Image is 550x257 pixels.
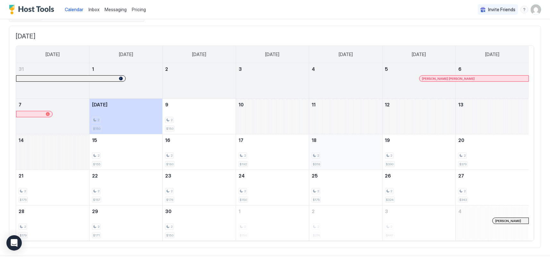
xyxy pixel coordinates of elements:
[412,52,426,57] span: [DATE]
[166,162,173,166] span: $160
[16,99,89,111] a: September 7, 2025
[46,52,60,57] span: [DATE]
[236,170,309,205] td: September 24, 2025
[89,99,162,134] td: September 8, 2025
[92,209,98,214] span: 29
[163,63,236,99] td: September 2, 2025
[458,209,461,214] span: 4
[422,77,526,81] div: [PERSON_NAME] [PERSON_NAME]
[312,102,316,107] span: 11
[265,52,279,57] span: [DATE]
[309,205,382,217] a: October 2, 2025
[97,118,99,122] span: 2
[240,198,247,202] span: $150
[456,134,529,170] td: September 20, 2025
[239,137,243,143] span: 17
[89,205,162,241] td: September 29, 2025
[456,99,529,111] a: September 13, 2025
[163,134,235,146] a: September 16, 2025
[119,52,133,57] span: [DATE]
[65,7,83,12] span: Calendar
[24,225,26,229] span: 2
[92,173,98,178] span: 22
[479,46,506,63] a: Saturday
[309,63,382,99] td: September 4, 2025
[464,189,466,193] span: 2
[93,198,100,202] span: $157
[16,170,89,182] a: September 21, 2025
[113,46,140,63] a: Monday
[459,198,467,202] span: $343
[385,173,391,178] span: 26
[20,198,27,202] span: $175
[495,219,526,223] div: [PERSON_NAME]
[89,63,162,75] a: September 1, 2025
[97,189,99,193] span: 2
[239,173,245,178] span: 24
[89,170,162,182] a: September 22, 2025
[383,170,455,182] a: September 26, 2025
[16,99,89,134] td: September 7, 2025
[166,198,173,202] span: $176
[97,225,99,229] span: 2
[16,134,89,170] td: September 14, 2025
[312,66,315,72] span: 4
[165,137,170,143] span: 16
[93,127,100,131] span: $150
[456,134,529,146] a: September 20, 2025
[386,198,394,202] span: $324
[236,63,309,99] td: September 3, 2025
[165,66,168,72] span: 2
[97,153,99,158] span: 2
[240,162,247,166] span: $192
[39,46,66,63] a: Sunday
[9,5,57,14] a: Host Tools Logo
[89,6,99,13] a: Inbox
[236,205,309,241] td: October 1, 2025
[317,189,319,193] span: 2
[165,209,172,214] span: 30
[464,153,466,158] span: 2
[163,170,236,205] td: September 23, 2025
[391,189,393,193] span: 2
[385,137,390,143] span: 19
[456,170,529,205] td: September 27, 2025
[163,99,236,134] td: September 9, 2025
[244,189,246,193] span: 2
[239,102,244,107] span: 10
[332,46,359,63] a: Thursday
[236,205,309,217] a: October 1, 2025
[89,170,162,205] td: September 22, 2025
[24,189,26,193] span: 2
[456,205,529,241] td: October 4, 2025
[309,170,382,182] a: September 25, 2025
[236,170,309,182] a: September 24, 2025
[89,63,162,99] td: September 1, 2025
[89,134,162,146] a: September 15, 2025
[166,127,173,131] span: $150
[163,205,236,241] td: September 30, 2025
[16,63,89,99] td: August 31, 2025
[458,102,463,107] span: 13
[309,134,382,146] a: September 18, 2025
[105,7,127,12] span: Messaging
[456,63,529,99] td: September 6, 2025
[171,225,173,229] span: 2
[20,233,27,237] span: $179
[244,153,246,158] span: 2
[16,32,534,40] span: [DATE]
[456,99,529,134] td: September 13, 2025
[166,233,173,237] span: $150
[309,205,382,241] td: October 2, 2025
[456,205,529,217] a: October 4, 2025
[317,153,319,158] span: 2
[239,209,241,214] span: 1
[92,102,107,107] span: [DATE]
[65,6,83,13] a: Calendar
[382,99,455,134] td: September 12, 2025
[19,173,23,178] span: 21
[236,63,309,75] a: September 3, 2025
[309,134,382,170] td: September 18, 2025
[19,66,24,72] span: 31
